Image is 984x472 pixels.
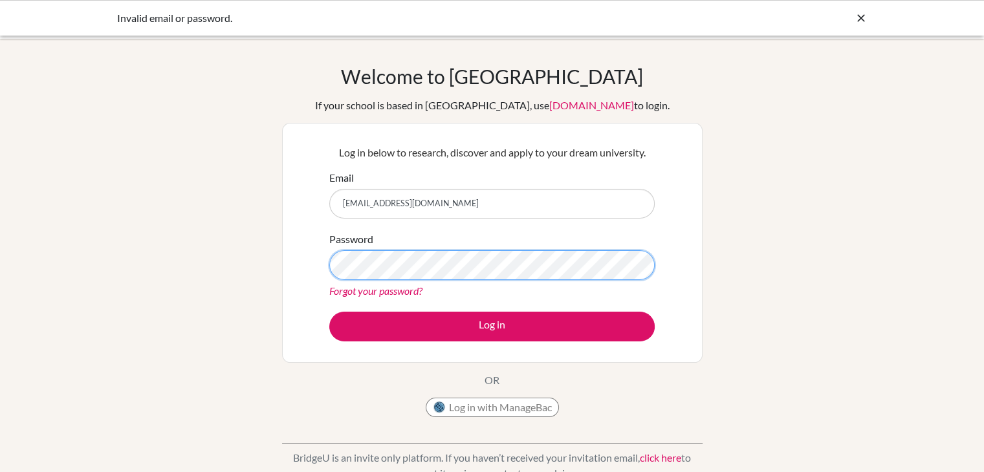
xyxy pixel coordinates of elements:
div: Invalid email or password. [117,10,673,26]
button: Log in with ManageBac [426,398,559,417]
p: Log in below to research, discover and apply to your dream university. [329,145,655,160]
a: click here [640,451,681,464]
label: Email [329,170,354,186]
label: Password [329,231,373,247]
button: Log in [329,312,655,341]
h1: Welcome to [GEOGRAPHIC_DATA] [341,65,643,88]
div: If your school is based in [GEOGRAPHIC_DATA], use to login. [315,98,670,113]
p: OR [485,372,499,388]
a: Forgot your password? [329,284,422,297]
a: [DOMAIN_NAME] [549,99,634,111]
